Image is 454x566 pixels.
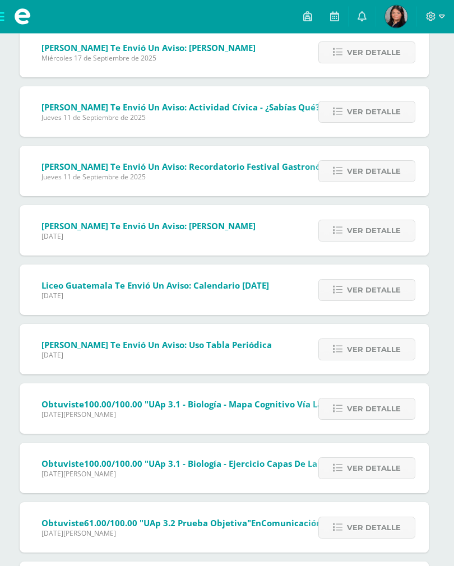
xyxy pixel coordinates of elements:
span: Miércoles 17 de Septiembre de 2025 [41,54,256,63]
span: Ver detalle [347,340,401,360]
span: Ver detalle [347,161,401,182]
span: [DATE] [41,232,256,242]
span: "UAp 3.2 prueba objetiva" [140,518,251,529]
span: Ver detalle [347,458,401,479]
span: Jueves 11 de Septiembre de 2025 [41,113,319,123]
span: Ver detalle [347,221,401,242]
span: Ver detalle [347,43,401,63]
span: Liceo Guatemala te envió un aviso: Calendario [DATE] [41,280,269,291]
span: [PERSON_NAME] te envió un aviso: [PERSON_NAME] [41,221,256,232]
span: [PERSON_NAME] te envió un aviso: Actividad cívica - ¿Sabías qué? [41,102,319,113]
span: [DATE] [41,291,269,301]
span: 61.00/100.00 [84,518,137,529]
span: [DATE] [41,351,272,360]
span: "UAp 3.1 - Biología - Ejercicio Capas de la Tierra y fenómenos naturales" [145,458,451,470]
span: Ver detalle [347,518,401,539]
span: [PERSON_NAME] te envió un aviso: Uso tabla periódica [41,340,272,351]
span: [PERSON_NAME] te envió un aviso: [PERSON_NAME] [41,43,256,54]
span: "UAp 3.1 - Biología - Mapa cognitivo Vía Láctea y Sistema Solar" [145,399,411,410]
span: Ver detalle [347,280,401,301]
span: [PERSON_NAME] te envió un aviso: Recordatorio Festival Gastronómico [41,161,341,173]
span: Ver detalle [347,399,401,420]
span: Ver detalle [347,102,401,123]
img: 586e96072beff827cff7035f2b0f74b9.png [385,6,407,28]
span: 100.00/100.00 [84,399,142,410]
span: Jueves 11 de Septiembre de 2025 [41,173,341,182]
span: 100.00/100.00 [84,458,142,470]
